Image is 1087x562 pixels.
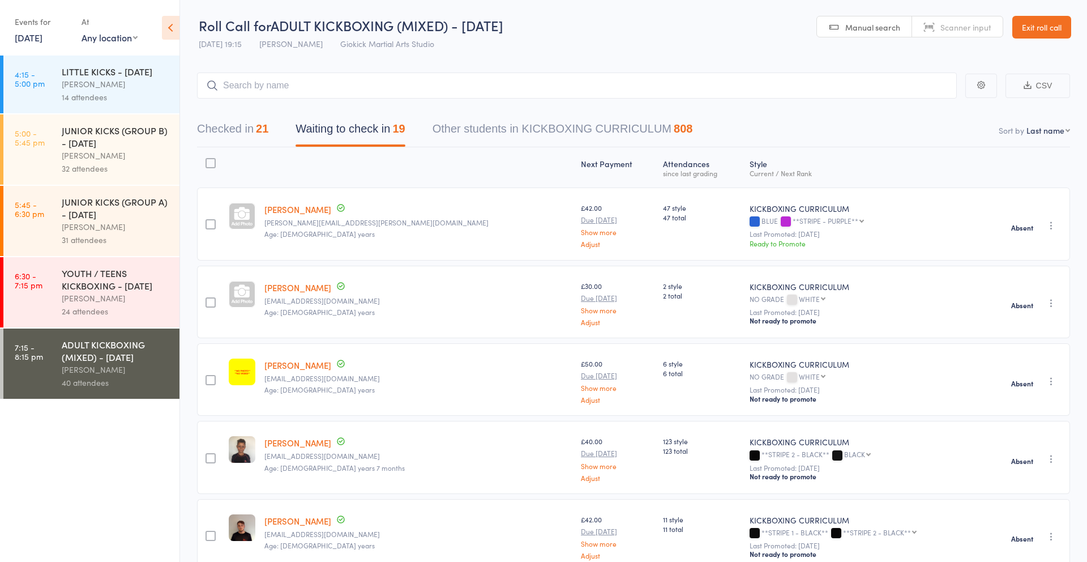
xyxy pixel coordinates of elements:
[581,318,654,326] a: Adjust
[750,169,979,177] div: Current / Next Rank
[1011,301,1033,310] strong: Absent
[581,228,654,236] a: Show more
[581,294,654,302] small: Due [DATE]
[844,450,865,458] div: BLACK
[264,540,375,550] span: Age: [DEMOGRAPHIC_DATA] years
[62,124,170,149] div: JUNIOR KICKS (GROUP B) - [DATE]
[199,16,271,35] span: Roll Call for
[940,22,991,33] span: Scanner input
[581,372,654,380] small: Due [DATE]
[663,212,740,222] span: 47 total
[750,359,979,370] div: KICKBOXING CURRICULUM
[264,530,572,538] small: Josh98corns@gmail.com
[62,267,170,292] div: YOUTH / TEENS KICKBOXING - [DATE]
[3,114,179,185] a: 5:00 -5:45 pmJUNIOR KICKS (GROUP B) - [DATE][PERSON_NAME]32 attendees
[663,514,740,524] span: 11 style
[576,152,658,182] div: Next Payment
[750,203,979,214] div: KICKBOXING CURRICULUM
[663,203,740,212] span: 47 style
[663,291,740,300] span: 2 total
[264,437,331,449] a: [PERSON_NAME]
[843,529,911,536] div: **STRIPE 2 - BLACK**
[658,152,744,182] div: Atten­dances
[745,152,984,182] div: Style
[1011,223,1033,232] strong: Absent
[62,162,170,175] div: 32 attendees
[750,464,979,472] small: Last Promoted: [DATE]
[15,343,43,361] time: 7:15 - 8:15 pm
[392,122,405,135] div: 19
[62,65,170,78] div: LITTLE KICKS - [DATE]
[264,359,331,371] a: [PERSON_NAME]
[82,31,138,44] div: Any location
[999,125,1024,136] label: Sort by
[229,436,255,463] img: image1533379193.png
[264,515,331,527] a: [PERSON_NAME]
[581,462,654,470] a: Show more
[581,474,654,482] a: Adjust
[581,384,654,391] a: Show more
[264,452,572,460] small: susancampbell1@live.com
[296,117,405,147] button: Waiting to check in19
[62,220,170,233] div: [PERSON_NAME]
[229,514,255,541] img: image1554746213.png
[197,73,957,99] input: Search by name
[62,363,170,376] div: [PERSON_NAME]
[3,257,179,327] a: 6:30 -7:15 pmYOUTH / TEENS KICKBOXING - [DATE][PERSON_NAME]24 attendees
[750,239,979,248] div: Ready to Promote
[663,524,740,534] span: 11 total
[256,122,268,135] div: 21
[581,436,654,481] div: £40.00
[581,306,654,314] a: Show more
[199,38,242,49] span: [DATE] 19:15
[1026,125,1064,136] div: Last name
[62,195,170,220] div: JUNIOR KICKS (GROUP A) - [DATE]
[15,12,70,31] div: Events for
[581,281,654,326] div: £30.00
[340,38,434,49] span: Giokick Martial Arts Studio
[663,281,740,291] span: 2 style
[750,514,979,526] div: KICKBOXING CURRICULUM
[799,373,820,380] div: WHITE
[271,16,503,35] span: ADULT KICKBOXING (MIXED) - [DATE]
[845,22,900,33] span: Manual search
[264,307,375,317] span: Age: [DEMOGRAPHIC_DATA] years
[15,129,45,147] time: 5:00 - 5:45 pm
[750,295,979,305] div: NO GRADE
[15,200,44,218] time: 5:45 - 6:30 pm
[581,449,654,457] small: Due [DATE]
[264,219,572,227] small: helen.adey@googlemail.com
[581,359,654,403] div: £50.00
[3,56,179,113] a: 4:15 -5:00 pmLITTLE KICKS - [DATE][PERSON_NAME]14 attendees
[264,374,572,382] small: danashmore123@hotmail.co.uk
[750,308,979,316] small: Last Promoted: [DATE]
[581,514,654,559] div: £42.00
[581,203,654,248] div: £42.00
[264,385,375,394] span: Age: [DEMOGRAPHIC_DATA] years
[62,376,170,389] div: 40 attendees
[581,540,654,547] a: Show more
[62,149,170,162] div: [PERSON_NAME]
[663,169,740,177] div: since last grading
[15,70,45,88] time: 4:15 - 5:00 pm
[62,338,170,363] div: ADULT KICKBOXING (MIXED) - [DATE]
[750,217,979,227] div: BLUE
[581,527,654,535] small: Due [DATE]
[1011,379,1033,388] strong: Absent
[750,230,979,238] small: Last Promoted: [DATE]
[197,117,268,147] button: Checked in21
[674,122,692,135] div: 808
[229,359,255,385] img: image1739195663.png
[15,31,42,44] a: [DATE]
[750,472,979,481] div: Not ready to promote
[750,373,979,382] div: NO GRADE
[15,271,42,289] time: 6:30 - 7:15 pm
[62,305,170,318] div: 24 attendees
[750,550,979,559] div: Not ready to promote
[663,436,740,446] span: 123 style
[1005,74,1070,98] button: CSV
[750,450,979,460] div: **STRIPE 2 - BLACK**
[750,542,979,550] small: Last Promoted: [DATE]
[750,386,979,394] small: Last Promoted: [DATE]
[663,359,740,368] span: 6 style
